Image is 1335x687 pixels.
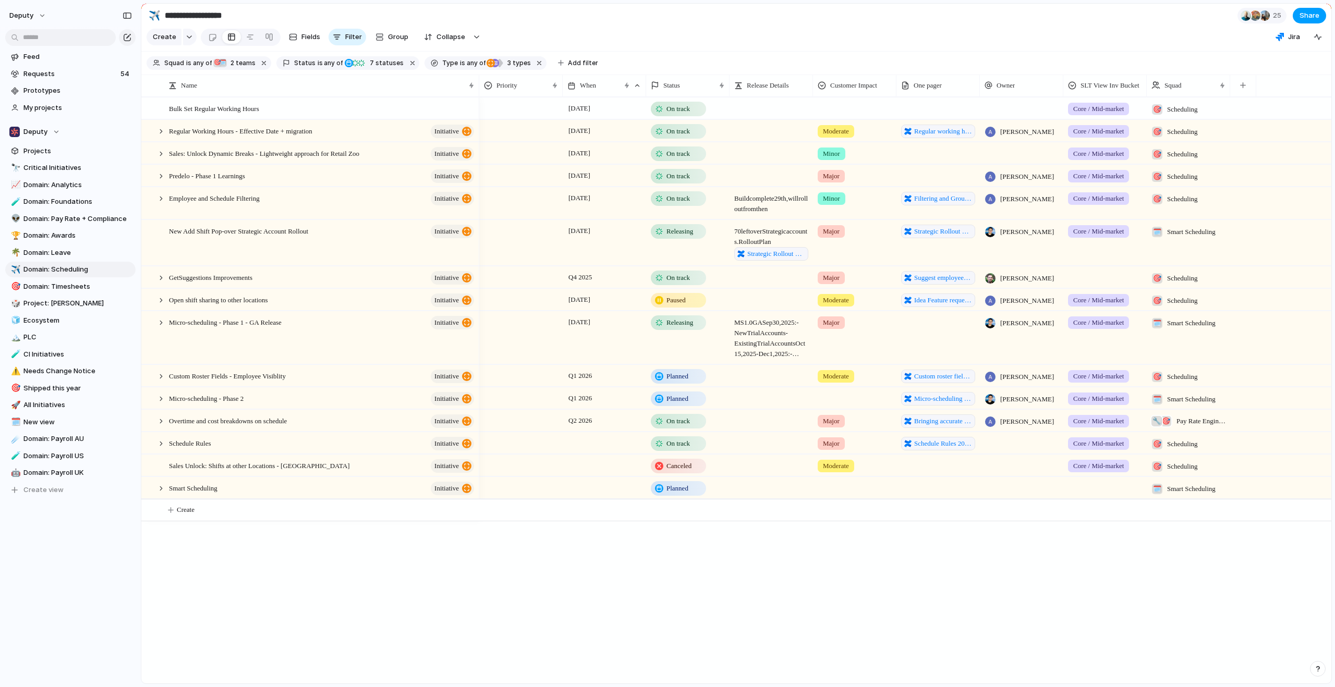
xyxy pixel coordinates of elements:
span: Status [294,58,315,68]
span: Employee and Schedule Filtering [169,192,260,204]
span: types [504,58,531,68]
div: 🎯 [11,382,18,394]
button: initiative [431,459,474,473]
span: Needs Change Notice [23,366,132,376]
span: Filter [345,32,362,42]
a: 🔭Critical Initiatives [5,160,136,176]
span: Domain: Payroll UK [23,468,132,478]
div: 🏆 [11,230,18,242]
a: 🏔️PLC [5,329,136,345]
a: 🧪Domain: Payroll US [5,448,136,464]
a: Custom roster fields - Team member visiblity [901,370,975,383]
span: initiative [434,391,459,406]
span: [DATE] [566,147,593,160]
span: initiative [434,414,459,428]
button: 3 types [487,57,533,69]
div: ☄️Domain: Payroll AU [5,431,136,447]
button: Filter [329,29,366,45]
span: Owner [997,80,1015,91]
span: Feed [23,52,132,62]
span: Customer Impact [830,80,877,91]
span: Bulk Set Regular Working Hours [169,102,259,114]
span: 3 [504,59,513,67]
button: initiative [431,192,474,205]
span: Requests [23,69,117,79]
span: Core / Mid-market [1073,371,1124,382]
span: Smart Scheduling [1167,394,1216,404]
span: Priority [496,80,517,91]
span: Moderate [823,126,849,137]
button: ✈️ [9,264,20,275]
span: initiative [434,293,459,308]
div: 🧪 [11,348,18,360]
span: Domain: Pay Rate + Compliance [23,214,132,224]
span: Major [823,226,840,237]
div: ✈️ [11,264,18,276]
button: Deputy [5,124,136,140]
button: initiative [431,169,474,183]
span: Micro-scheduling Post GA Feature Development List [914,394,972,404]
div: 🧪 [11,450,18,462]
div: 🗓️ [11,416,18,428]
div: 🗓️ [1152,318,1162,328]
span: Releasing [666,317,693,328]
span: Scheduling [1167,171,1198,182]
a: Feed [5,49,136,65]
a: Regular working hours 2.0 pre-migration improvements [901,125,975,138]
span: [DATE] [566,293,593,306]
span: [PERSON_NAME] [1000,372,1054,382]
span: Bringing accurate shift costings to the schedule which unlocks better overtime management [914,416,972,426]
span: [PERSON_NAME] [1000,227,1054,237]
span: Custom roster fields - Team member visiblity [914,371,972,382]
div: 🚀 [11,399,18,411]
div: 🚀All Initiatives [5,397,136,413]
span: Group [388,32,408,42]
span: Name [181,80,197,91]
button: initiative [431,370,474,383]
span: Domain: Payroll US [23,451,132,461]
span: Create view [23,485,64,495]
button: Group [370,29,414,45]
button: initiative [431,437,474,450]
span: Releasing [666,226,693,237]
div: 🎯Shipped this year [5,381,136,396]
button: 🎯🗓️2 teams [213,57,258,69]
span: Regular working hours 2.0 pre-migration improvements [914,126,972,137]
span: One pager [914,80,942,91]
span: Core / Mid-market [1073,226,1124,237]
span: Ecosystem [23,315,132,326]
div: 🎯 [1152,127,1162,137]
div: 🎯 [11,280,18,292]
span: [DATE] [566,225,593,237]
span: [DATE] [566,316,593,328]
span: initiative [434,191,459,206]
span: Core / Mid-market [1073,104,1124,114]
div: 🎯 [1152,194,1162,204]
span: any of [465,58,486,68]
span: All Initiatives [23,400,132,410]
span: Core / Mid-market [1073,149,1124,159]
a: Prototypes [5,83,136,99]
span: initiative [434,436,459,451]
span: Domain: Timesheets [23,281,132,292]
span: Smart Scheduling [1167,318,1216,328]
a: 🌴Domain: Leave [5,245,136,261]
span: is [186,58,191,68]
button: isany of [315,57,345,69]
a: Strategic Rollout Plan for Add Shift Popover [734,247,808,261]
span: [PERSON_NAME] [1000,171,1054,182]
span: Build complete 29th, will rollout from then [730,188,812,214]
span: Release Details [747,80,789,91]
a: Bringing accurate shift costings to the schedule which unlocks better overtime management [901,414,975,428]
span: statuses [367,58,404,68]
span: Scheduling [1167,194,1198,204]
div: ✈️Domain: Scheduling [5,262,136,277]
span: Moderate [823,371,849,382]
div: 🗓️ [1152,394,1162,404]
span: New Add Shift Pop-over Strategic Account Rollout [169,225,308,237]
div: 🤖 [11,467,18,479]
span: Scheduling [1167,273,1198,284]
button: 🤖 [9,468,20,478]
button: 🚀 [9,400,20,410]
